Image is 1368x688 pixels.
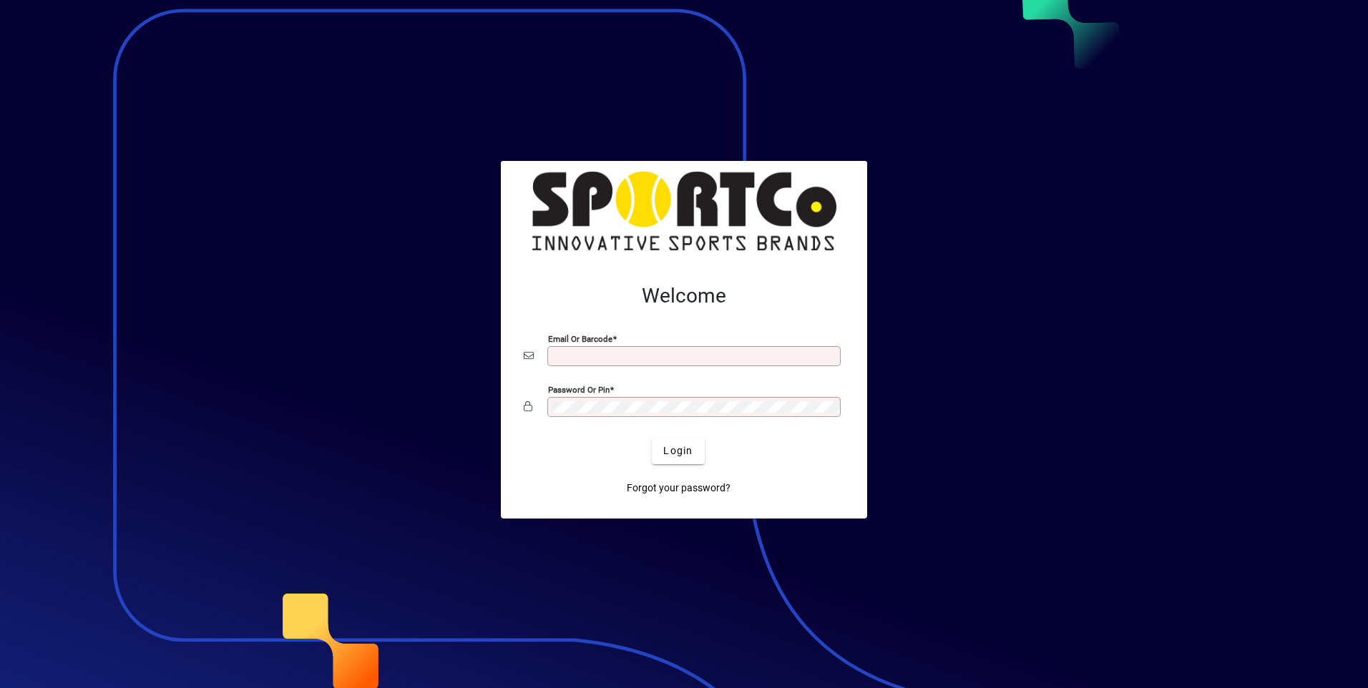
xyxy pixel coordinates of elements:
a: Forgot your password? [621,476,736,501]
button: Login [652,438,704,464]
mat-label: Email or Barcode [548,333,612,343]
h2: Welcome [524,284,844,308]
mat-label: Password or Pin [548,384,610,394]
span: Forgot your password? [627,481,731,496]
span: Login [663,443,693,458]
